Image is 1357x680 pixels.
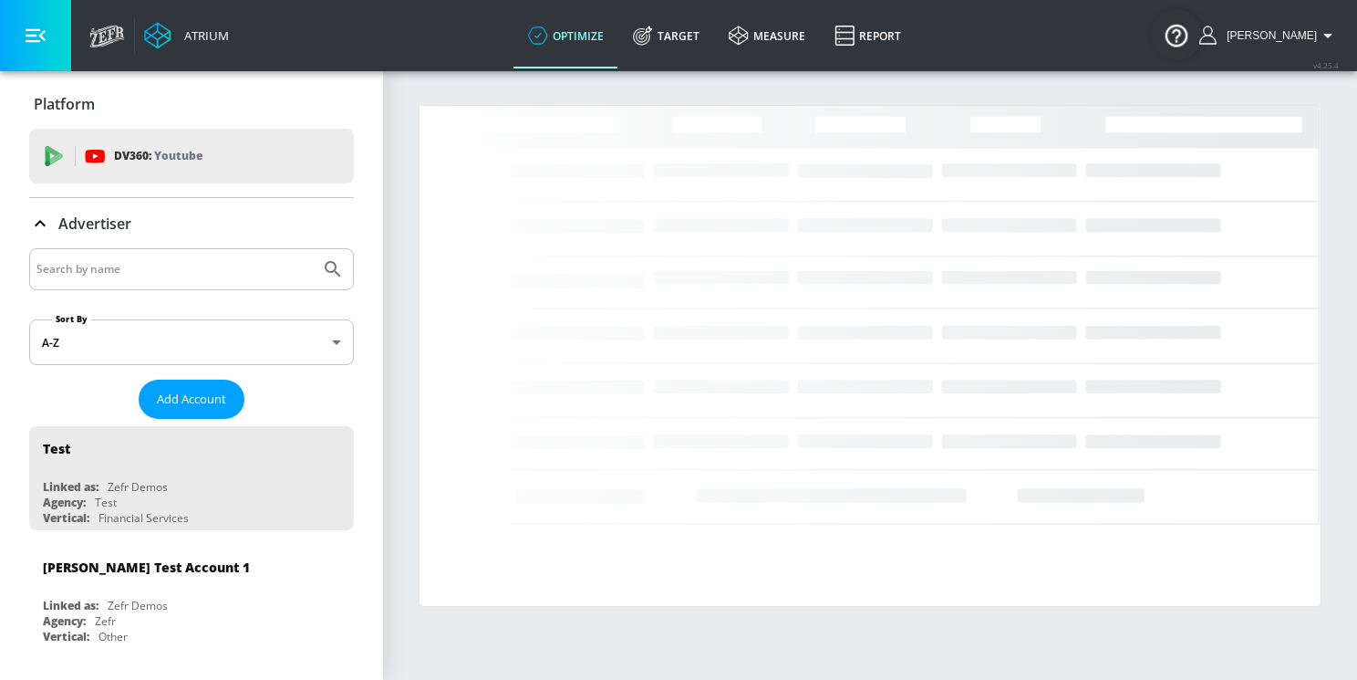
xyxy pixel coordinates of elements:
[1313,60,1339,70] span: v 4.25.4
[157,389,226,410] span: Add Account
[108,598,168,613] div: Zefr Demos
[618,3,714,68] a: Target
[29,198,354,249] div: Advertiser
[34,94,95,114] p: Platform
[177,27,229,44] div: Atrium
[513,3,618,68] a: optimize
[52,313,91,325] label: Sort By
[29,319,354,365] div: A-Z
[114,146,202,166] p: DV360:
[29,545,354,649] div: [PERSON_NAME] Test Account 1Linked as:Zefr DemosAgency:ZefrVertical:Other
[36,257,313,281] input: Search by name
[43,440,70,457] div: Test
[98,629,128,644] div: Other
[1199,25,1339,47] button: [PERSON_NAME]
[95,495,117,510] div: Test
[29,78,354,130] div: Platform
[95,613,116,629] div: Zefr
[98,510,189,526] div: Financial Services
[43,629,89,644] div: Vertical:
[154,146,202,165] p: Youtube
[29,129,354,183] div: DV360: Youtube
[139,380,244,419] button: Add Account
[43,495,86,510] div: Agency:
[108,479,168,495] div: Zefr Demos
[714,3,820,68] a: measure
[43,613,86,629] div: Agency:
[29,426,354,530] div: TestLinked as:Zefr DemosAgency:TestVertical:Financial Services
[820,3,916,68] a: Report
[144,22,229,49] a: Atrium
[43,479,98,495] div: Linked as:
[43,559,250,576] div: [PERSON_NAME] Test Account 1
[58,214,131,234] p: Advertiser
[1151,9,1202,60] button: Open Resource Center
[43,598,98,613] div: Linked as:
[43,510,89,526] div: Vertical:
[1219,29,1317,42] span: login as: sarah.ly@zefr.com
